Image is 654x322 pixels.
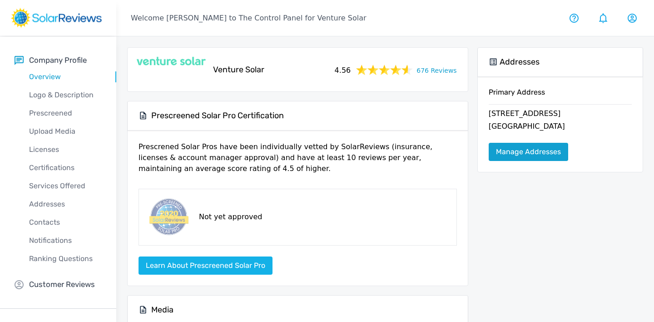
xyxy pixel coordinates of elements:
[15,86,116,104] a: Logo & Description
[213,65,264,75] h5: Venture Solar
[15,253,116,264] p: Ranking Questions
[15,195,116,213] a: Addresses
[335,63,351,76] span: 4.56
[15,231,116,250] a: Notifications
[15,213,116,231] a: Contacts
[15,126,116,137] p: Upload Media
[15,71,116,82] p: Overview
[15,199,116,210] p: Addresses
[29,279,95,290] p: Customer Reviews
[15,250,116,268] a: Ranking Questions
[416,64,456,75] a: 676 Reviews
[489,108,632,121] p: [STREET_ADDRESS]
[15,90,116,101] p: Logo & Description
[15,159,116,177] a: Certifications
[15,122,116,141] a: Upload Media
[15,217,116,228] p: Contacts
[15,141,116,159] a: Licenses
[15,235,116,246] p: Notifications
[139,261,272,270] a: Learn about Prescreened Solar Pro
[139,141,457,181] p: Prescrened Solar Pros have been individually vetted by SolarReviews (insurance, licenses & accoun...
[151,305,173,315] h5: Media
[15,108,116,119] p: Prescreened
[15,68,116,86] a: Overview
[139,257,272,275] button: Learn about Prescreened Solar Pro
[489,121,632,134] p: [GEOGRAPHIC_DATA]
[131,13,367,24] p: Welcome [PERSON_NAME] to The Control Panel for Venture Solar
[151,111,284,121] h5: Prescreened Solar Pro Certification
[15,181,116,191] p: Services Offered
[15,177,116,195] a: Services Offered
[489,88,632,104] h6: Primary Address
[199,211,262,222] p: Not yet approved
[15,104,116,122] a: Prescreened
[500,57,540,67] h5: Addresses
[146,196,190,238] img: prescreened-badge.png
[15,144,116,155] p: Licenses
[29,55,87,66] p: Company Profile
[15,162,116,173] p: Certifications
[489,143,568,161] a: Manage Addresses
